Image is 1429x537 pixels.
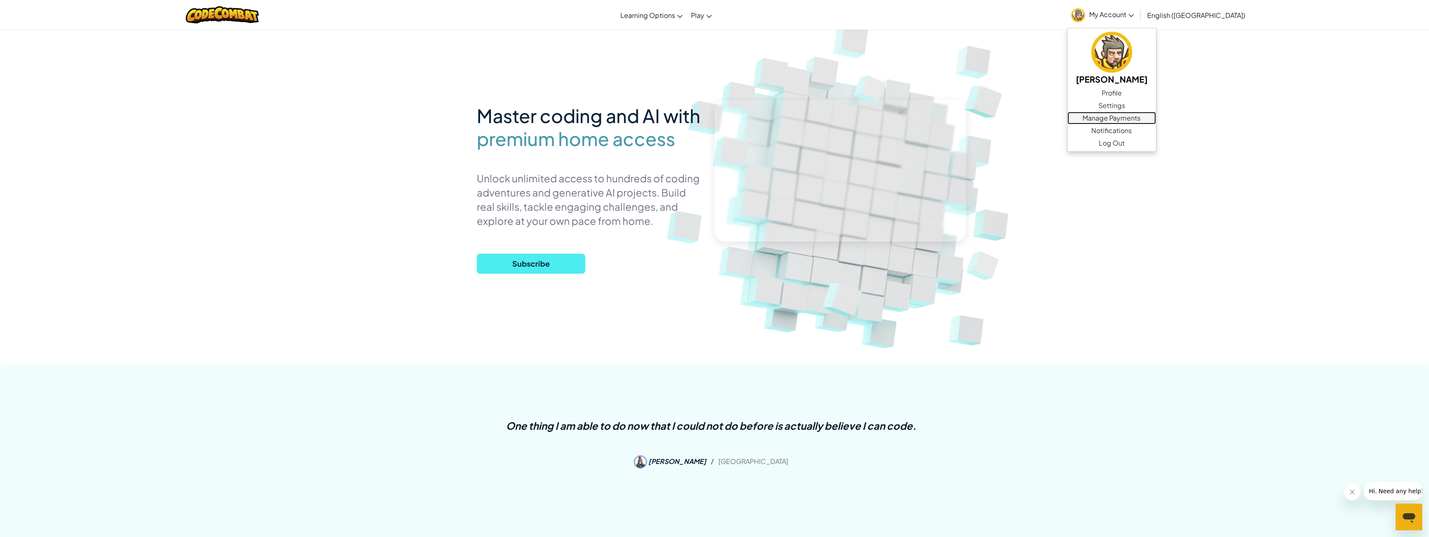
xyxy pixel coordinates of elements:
[687,4,716,26] a: Play
[477,171,702,228] p: Unlock unlimited access to hundreds of coding adventures and generative AI projects. Build real s...
[954,238,1015,293] img: Overlap cubes
[1344,484,1361,500] iframe: Close message
[477,104,701,127] span: Master coding and AI with
[1071,8,1085,22] img: avatar
[1067,112,1156,124] a: Manage Payments
[634,455,647,469] img: Amanda S.
[1076,73,1148,86] h5: [PERSON_NAME]
[1067,124,1156,137] a: Notifications
[718,456,788,465] span: [GEOGRAPHIC_DATA]
[1147,11,1245,20] span: English ([GEOGRAPHIC_DATA])
[807,259,883,333] img: Overlap cubes
[1067,30,1156,87] a: [PERSON_NAME]
[691,11,704,20] span: Play
[186,6,259,23] img: CodeCombat logo
[1067,2,1138,28] a: My Account
[620,11,675,20] span: Learning Options
[708,456,717,465] span: /
[1067,87,1156,99] a: Profile
[1089,10,1134,19] span: My Account
[477,254,585,274] button: Subscribe
[1067,137,1156,149] a: Log Out
[648,456,706,465] span: [PERSON_NAME]
[1396,504,1422,530] iframe: Button to launch messaging window
[1091,32,1132,73] img: avatar
[506,419,916,433] p: One thing I am able to do now that I could not do before is actually believe I can code.
[1143,4,1249,26] a: English ([GEOGRAPHIC_DATA])
[1091,126,1132,136] span: Notifications
[616,4,687,26] a: Learning Options
[1067,99,1156,112] a: Settings
[842,62,900,115] img: Overlap cubes
[477,127,675,150] span: premium home access
[5,6,60,13] span: Hi. Need any help?
[949,63,1022,134] img: Overlap cubes
[1364,482,1422,500] iframe: Message from company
